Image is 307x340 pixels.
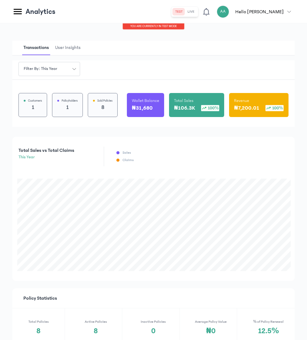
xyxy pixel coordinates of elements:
p: Total Policies [12,319,65,324]
button: live [185,8,197,15]
p: Claims [123,158,134,163]
button: User Insights [54,41,86,55]
p: ₦31,680 [132,104,153,112]
p: ₦106.3K [174,104,195,112]
p: 8 [70,327,122,335]
span: Filter by: this year [20,66,61,72]
p: Average Policy Value [185,319,237,324]
p: Total Sales [174,98,193,104]
div: You are currently in TEST MODE [123,23,184,30]
p: Inactive Policies [127,319,180,324]
span: Transactions [22,41,50,55]
button: test [173,8,185,15]
p: 1 [57,103,78,112]
p: Sold Policies [97,98,112,103]
span: User Insights [54,41,82,55]
p: 1 [24,103,42,112]
p: % of Policy Renewal [242,319,295,324]
p: Customers [28,98,42,103]
p: Policyholders [62,98,78,103]
p: Policy Statistics [23,288,284,308]
p: ₦0 [185,327,237,335]
p: 12.5% [242,327,295,335]
div: AA [217,6,229,18]
button: Filter by: this year [18,62,80,76]
p: 0 [127,327,180,335]
p: Analytics [26,7,55,17]
p: this year [18,154,74,160]
button: AAHello [PERSON_NAME] [217,6,295,18]
p: Hello [PERSON_NAME] [235,8,284,15]
p: Sales [123,150,131,155]
div: 100% [201,105,219,111]
p: 8 [12,327,65,335]
div: 100% [265,105,284,111]
p: ₦7,200.01 [234,104,259,112]
p: Active Policies [70,319,122,324]
p: 8 [93,103,112,112]
p: Wallet Balance [132,98,159,104]
button: Transactions [22,41,54,55]
p: Total Sales vs Total Claims [18,147,74,154]
p: Revenue [234,98,249,104]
